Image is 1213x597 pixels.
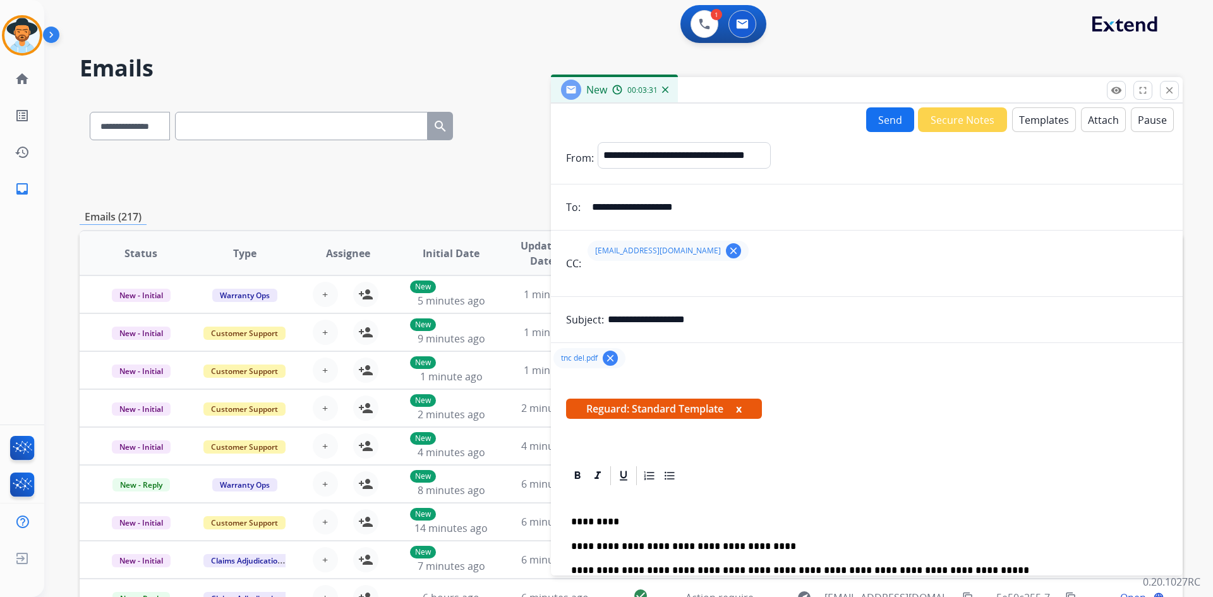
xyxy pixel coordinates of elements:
span: 1 minute ago [524,325,586,339]
span: 8 minutes ago [418,483,485,497]
button: + [313,320,338,345]
span: New - Initial [112,402,171,416]
mat-icon: search [433,119,448,134]
p: New [410,546,436,558]
button: + [313,547,338,572]
span: + [322,363,328,378]
span: Claims Adjudication [203,554,290,567]
p: Emails (217) [80,209,147,225]
span: 5 minutes ago [418,294,485,308]
mat-icon: home [15,71,30,87]
span: + [322,476,328,491]
span: Warranty Ops [212,478,277,491]
div: Bullet List [660,466,679,485]
span: 7 minutes ago [418,559,485,573]
span: + [322,325,328,340]
span: 6 minutes ago [521,553,589,567]
span: 6 minutes ago [521,515,589,529]
span: Updated Date [514,238,571,268]
span: + [322,438,328,454]
mat-icon: person_add [358,476,373,491]
span: + [322,552,328,567]
button: Secure Notes [918,107,1007,132]
div: Underline [614,466,633,485]
span: New [586,83,607,97]
span: New - Initial [112,554,171,567]
mat-icon: person_add [358,438,373,454]
span: Warranty Ops [212,289,277,302]
mat-icon: close [1164,85,1175,96]
button: Templates [1012,107,1076,132]
mat-icon: person_add [358,401,373,416]
p: 0.20.1027RC [1143,574,1200,589]
span: New - Reply [112,478,170,491]
p: New [410,280,436,293]
span: 1 minute ago [524,363,586,377]
span: Initial Date [423,246,480,261]
mat-icon: person_add [358,325,373,340]
button: + [313,358,338,383]
mat-icon: inbox [15,181,30,196]
mat-icon: person_add [358,363,373,378]
span: Customer Support [203,327,286,340]
span: 6 minutes ago [521,477,589,491]
span: 9 minutes ago [418,332,485,346]
span: tnc del.pdf [561,353,598,363]
p: New [410,356,436,369]
button: Pause [1131,107,1174,132]
mat-icon: remove_red_eye [1111,85,1122,96]
mat-icon: person_add [358,514,373,529]
span: 1 minute ago [524,287,586,301]
p: New [410,394,436,407]
mat-icon: clear [728,245,739,256]
p: To: [566,200,581,215]
span: New - Initial [112,365,171,378]
span: + [322,514,328,529]
p: New [410,432,436,445]
span: + [322,401,328,416]
div: Bold [568,466,587,485]
span: Assignee [326,246,370,261]
span: 2 minutes ago [521,401,589,415]
div: Ordered List [640,466,659,485]
p: Subject: [566,312,604,327]
p: From: [566,150,594,166]
mat-icon: history [15,145,30,160]
span: New - Initial [112,440,171,454]
button: Send [866,107,914,132]
span: Customer Support [203,402,286,416]
span: Reguard: Standard Template [566,399,762,419]
button: Attach [1081,107,1126,132]
span: New - Initial [112,289,171,302]
span: 2 minutes ago [418,407,485,421]
span: 00:03:31 [627,85,658,95]
button: + [313,433,338,459]
p: CC: [566,256,581,271]
h2: Emails [80,56,1183,81]
span: 1 minute ago [420,370,483,383]
button: + [313,395,338,421]
div: Italic [588,466,607,485]
mat-icon: person_add [358,552,373,567]
mat-icon: fullscreen [1137,85,1149,96]
button: x [736,401,742,416]
span: Type [233,246,256,261]
span: 4 minutes ago [418,445,485,459]
mat-icon: clear [605,353,616,364]
p: New [410,318,436,331]
p: New [410,508,436,521]
span: [EMAIL_ADDRESS][DOMAIN_NAME] [595,246,721,256]
span: New - Initial [112,516,171,529]
button: + [313,282,338,307]
span: 4 minutes ago [521,439,589,453]
span: Status [124,246,157,261]
button: + [313,509,338,534]
div: 1 [711,9,722,20]
mat-icon: list_alt [15,108,30,123]
span: New - Initial [112,327,171,340]
span: 14 minutes ago [414,521,488,535]
span: Customer Support [203,516,286,529]
p: New [410,470,436,483]
span: + [322,287,328,302]
button: + [313,471,338,497]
